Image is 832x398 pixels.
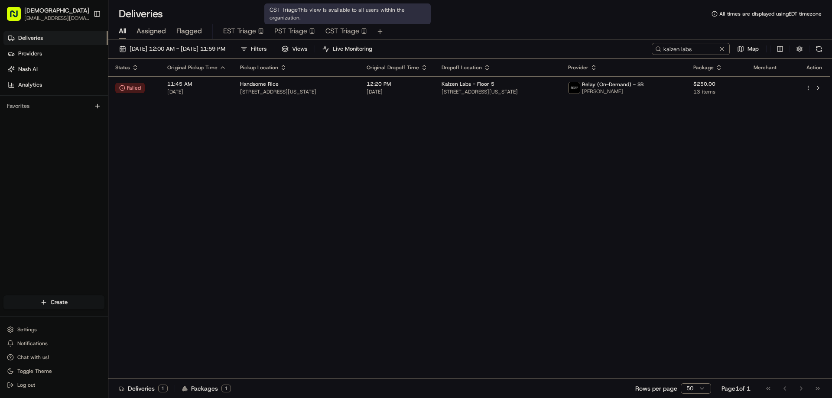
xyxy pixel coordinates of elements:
button: Refresh [813,43,825,55]
span: Relay (On-Demand) - SB [582,81,643,88]
button: Chat with us! [3,351,104,363]
button: Log out [3,379,104,391]
span: [PERSON_NAME] [582,88,643,95]
span: Original Dropoff Time [367,64,419,71]
span: Filters [251,45,266,53]
span: Views [292,45,307,53]
span: Providers [18,50,42,58]
span: Deliveries [18,34,43,42]
span: Analytics [18,81,42,89]
a: Nash AI [3,62,108,76]
span: PST Triage [274,26,307,36]
a: Deliveries [3,31,108,45]
span: 13 items [693,88,740,95]
span: Chat with us! [17,354,49,361]
span: Settings [17,326,37,333]
span: Nash AI [18,65,38,73]
span: CST Triage [325,26,359,36]
span: Handsome Rice [240,81,279,87]
div: Deliveries [119,384,168,393]
button: Create [3,295,104,309]
span: Assigned [136,26,166,36]
span: Create [51,298,68,306]
span: Flagged [176,26,202,36]
span: [STREET_ADDRESS][US_STATE] [240,88,353,95]
span: 11:45 AM [167,81,226,87]
button: [DEMOGRAPHIC_DATA] [24,6,89,15]
button: [EMAIL_ADDRESS][DOMAIN_NAME] [24,15,89,22]
h1: Deliveries [119,7,163,21]
button: Settings [3,324,104,336]
div: Action [805,64,823,71]
button: [DEMOGRAPHIC_DATA][EMAIL_ADDRESS][DOMAIN_NAME] [3,3,90,24]
span: This view is available to all users within the organization. [270,6,405,21]
span: Toggle Theme [17,368,52,375]
div: Packages [182,384,231,393]
button: Notifications [3,337,104,349]
span: Log out [17,382,35,388]
a: Analytics [3,78,108,92]
input: Type to search [652,43,730,55]
button: Filters [237,43,270,55]
span: Merchant [754,64,777,71]
span: $250.00 [693,81,740,87]
div: CST Triage [264,3,431,24]
span: Notifications [17,340,48,347]
img: relay_logo_black.png [569,82,580,94]
span: EST Triage [223,26,256,36]
span: [DATE] [367,88,428,95]
span: Pickup Location [240,64,278,71]
span: Original Pickup Time [167,64,218,71]
span: [DATE] 12:00 AM - [DATE] 11:59 PM [130,45,225,53]
div: 1 [221,385,231,392]
button: Live Monitoring [318,43,376,55]
span: [DATE] [167,88,226,95]
button: Toggle Theme [3,365,104,377]
span: 12:20 PM [367,81,428,87]
button: Views [278,43,311,55]
span: [STREET_ADDRESS][US_STATE] [442,88,554,95]
span: Provider [568,64,588,71]
div: Page 1 of 1 [721,384,751,393]
span: All times are displayed using EDT timezone [719,10,822,17]
span: Kaizen Labs - Floor 5 [442,81,494,87]
button: Map [733,43,763,55]
p: Rows per page [635,384,677,393]
span: Status [115,64,130,71]
span: Map [747,45,759,53]
a: Providers [3,47,108,61]
button: Failed [115,83,145,93]
span: Live Monitoring [333,45,372,53]
button: [DATE] 12:00 AM - [DATE] 11:59 PM [115,43,229,55]
div: Favorites [3,99,104,113]
div: 1 [158,385,168,392]
span: Dropoff Location [442,64,482,71]
span: Package [693,64,714,71]
span: All [119,26,126,36]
